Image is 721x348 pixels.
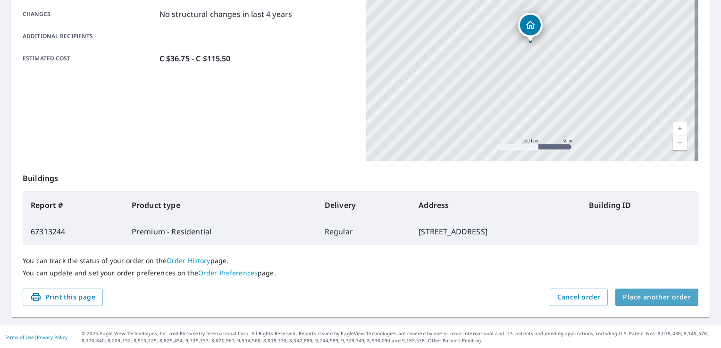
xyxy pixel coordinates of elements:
p: You can track the status of your order on the page. [23,257,698,265]
a: Current Level 17, Zoom Out [673,136,687,150]
p: No structural changes in last 4 years [159,8,293,20]
p: © 2025 Eagle View Technologies, Inc. and Pictometry International Corp. All Rights Reserved. Repo... [82,330,716,344]
td: [STREET_ADDRESS] [411,218,581,245]
a: Current Level 17, Zoom In [673,122,687,136]
th: Delivery [317,192,411,218]
span: Place another order [623,291,691,303]
div: Dropped pin, building 1, Residential property, 41 PIPESTONE DR DEVON AB T9G1T4 [518,13,543,42]
p: Estimated cost [23,53,156,64]
th: Product type [124,192,317,218]
a: Privacy Policy [37,334,67,340]
span: Print this page [30,291,95,303]
td: Premium - Residential [124,218,317,245]
p: Additional recipients [23,32,156,41]
td: Regular [317,218,411,245]
p: | [5,334,67,340]
p: You can update and set your order preferences on the page. [23,269,698,277]
p: Changes [23,8,156,20]
p: C $36.75 - C $115.50 [159,53,231,64]
button: Cancel order [550,289,608,306]
a: Order History [167,256,210,265]
th: Building ID [581,192,698,218]
p: Buildings [23,161,698,191]
span: Cancel order [557,291,601,303]
a: Order Preferences [198,268,258,277]
button: Place another order [615,289,698,306]
th: Report # [23,192,124,218]
button: Print this page [23,289,103,306]
a: Terms of Use [5,334,34,340]
td: 67313244 [23,218,124,245]
th: Address [411,192,581,218]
